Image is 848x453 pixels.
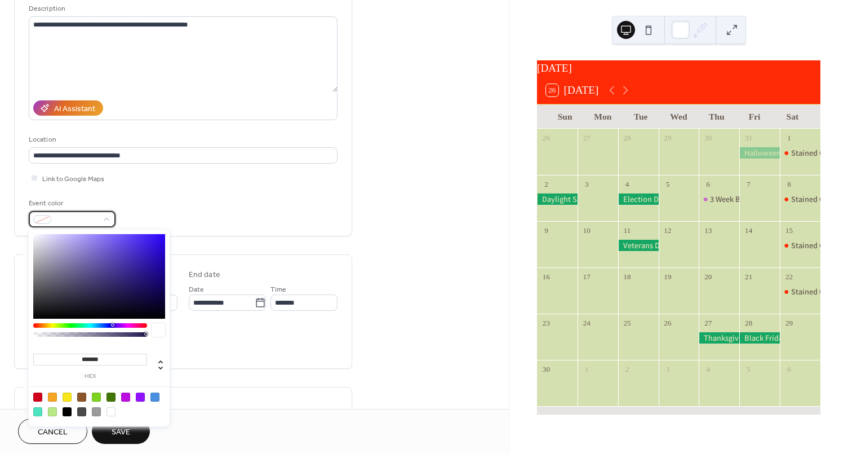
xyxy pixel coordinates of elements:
[92,419,150,444] button: Save
[77,393,86,402] div: #8B572A
[581,225,592,235] div: 10
[112,426,130,438] span: Save
[622,364,632,375] div: 2
[581,364,592,375] div: 1
[106,393,116,402] div: #417505
[743,179,753,189] div: 7
[739,147,780,159] div: Halloween
[660,104,698,129] div: Wed
[33,393,42,402] div: #D0021B
[622,133,632,143] div: 28
[77,407,86,416] div: #4A4A4A
[618,240,659,251] div: Veterans Day
[739,332,780,344] div: Black Friday
[38,426,68,438] span: Cancel
[703,318,713,328] div: 27
[541,271,551,282] div: 16
[622,225,632,235] div: 11
[92,393,101,402] div: #7ED321
[189,269,220,281] div: End date
[618,193,659,205] div: Election Day
[622,271,632,282] div: 18
[784,271,794,282] div: 22
[780,193,820,205] div: Stained Glass Class 2 of 4
[703,271,713,282] div: 20
[622,318,632,328] div: 25
[784,225,794,235] div: 15
[581,271,592,282] div: 17
[710,193,805,205] div: 3 Week Beginner Classes 1/3
[48,407,57,416] div: #B8E986
[542,81,602,99] button: 26[DATE]
[780,147,820,159] div: Stained Glass Class 1 of 4
[784,133,794,143] div: 1
[48,393,57,402] div: #F5A623
[18,419,87,444] button: Cancel
[735,104,773,129] div: Fri
[42,173,104,185] span: Link to Google Maps
[581,318,592,328] div: 24
[784,179,794,189] div: 8
[743,364,753,375] div: 5
[121,393,130,402] div: #BD10E0
[541,179,551,189] div: 2
[189,284,204,296] span: Date
[546,104,584,129] div: Sun
[663,179,673,189] div: 5
[703,364,713,375] div: 4
[150,393,159,402] div: #4A90E2
[29,197,113,209] div: Event color
[270,284,286,296] span: Time
[784,364,794,375] div: 6
[541,364,551,375] div: 30
[743,318,753,328] div: 28
[541,133,551,143] div: 26
[29,134,335,146] div: Location
[663,318,673,328] div: 26
[537,193,578,205] div: Daylight Saving Time ends
[663,133,673,143] div: 29
[63,407,72,416] div: #000000
[743,271,753,282] div: 21
[663,271,673,282] div: 19
[699,193,739,205] div: 3 Week Beginner Classes 1/3
[774,104,811,129] div: Sat
[33,100,103,116] button: AI Assistant
[699,332,739,344] div: Thanksgiving Day
[33,407,42,416] div: #50E3C2
[622,104,660,129] div: Tue
[92,407,101,416] div: #9B9B9B
[703,225,713,235] div: 13
[780,286,820,297] div: Stained Glass Class 4 of 4
[63,393,72,402] div: #F8E71C
[581,133,592,143] div: 27
[106,407,116,416] div: #FFFFFF
[581,179,592,189] div: 3
[703,179,713,189] div: 6
[33,373,147,380] label: hex
[136,393,145,402] div: #9013FE
[54,103,95,115] div: AI Assistant
[784,318,794,328] div: 29
[622,179,632,189] div: 4
[541,225,551,235] div: 9
[780,240,820,251] div: Stained Glass Class 3 of 4
[29,3,335,15] div: Description
[663,225,673,235] div: 12
[703,133,713,143] div: 30
[743,133,753,143] div: 31
[743,225,753,235] div: 14
[698,104,735,129] div: Thu
[537,60,820,77] div: [DATE]
[663,364,673,375] div: 3
[541,318,551,328] div: 23
[584,104,621,129] div: Mon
